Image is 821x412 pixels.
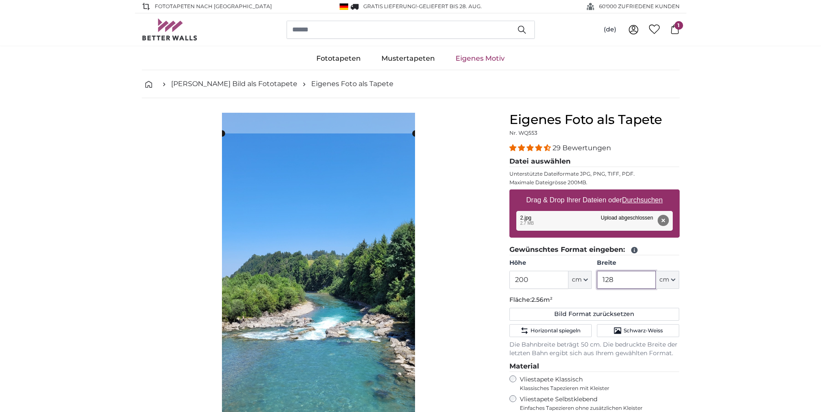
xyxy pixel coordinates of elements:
[520,385,672,392] span: Klassisches Tapezieren mit Kleister
[509,130,537,136] span: Nr. WQ553
[520,375,672,392] label: Vliestapete Klassisch
[509,179,680,186] p: Maximale Dateigrösse 200MB.
[622,196,662,204] u: Durchsuchen
[142,70,680,98] nav: breadcrumbs
[531,296,553,304] span: 2.56m²
[509,112,680,127] h1: Eigenes Foto als Tapete
[371,47,445,70] a: Mustertapeten
[509,324,592,337] button: Horizontal spiegeln
[624,327,663,334] span: Schwarz-Weiss
[656,271,679,289] button: cm
[171,79,297,89] a: [PERSON_NAME] Bild als Fototapete
[597,324,679,337] button: Schwarz-Weiss
[659,276,669,284] span: cm
[509,156,680,167] legend: Datei auswählen
[509,259,592,267] label: Höhe
[419,3,482,9] span: Geliefert bis 28. Aug.
[597,259,679,267] label: Breite
[509,296,680,304] p: Fläche:
[340,3,348,10] img: Deutschland
[363,3,417,9] span: GRATIS Lieferung!
[531,327,581,334] span: Horizontal spiegeln
[509,170,680,177] p: Unterstützte Dateiformate JPG, PNG, TIFF, PDF.
[509,341,680,358] p: Die Bahnbreite beträgt 50 cm. Die bedruckte Breite der letzten Bahn ergibt sich aus Ihrem gewählt...
[155,3,272,10] span: Fototapeten nach [GEOGRAPHIC_DATA]
[674,21,683,30] span: 1
[553,144,611,152] span: 29 Bewertungen
[568,271,592,289] button: cm
[509,308,680,321] button: Bild Format zurücksetzen
[597,22,623,37] button: (de)
[417,3,482,9] span: -
[572,276,582,284] span: cm
[509,245,680,255] legend: Gewünschtes Format eingeben:
[509,361,680,372] legend: Material
[599,3,680,10] span: 60'000 ZUFRIEDENE KUNDEN
[311,79,393,89] a: Eigenes Foto als Tapete
[445,47,515,70] a: Eigenes Motiv
[523,192,666,209] label: Drag & Drop Ihrer Dateien oder
[520,405,680,412] span: Einfaches Tapezieren ohne zusätzlichen Kleister
[509,144,553,152] span: 4.34 stars
[142,19,198,40] img: Betterwalls
[520,395,680,412] label: Vliestapete Selbstklebend
[306,47,371,70] a: Fototapeten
